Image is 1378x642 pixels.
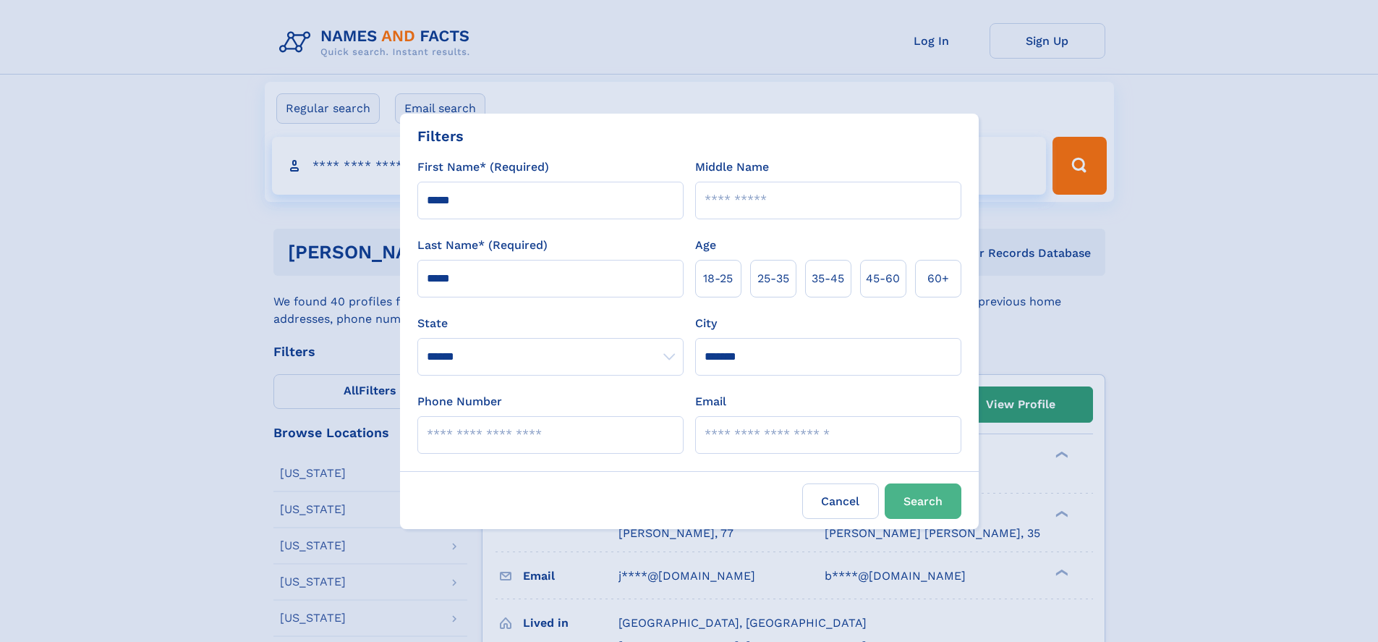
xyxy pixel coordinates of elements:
label: First Name* (Required) [417,159,549,176]
span: 35‑45 [812,270,844,287]
label: City [695,315,717,332]
label: Middle Name [695,159,769,176]
label: Email [695,393,726,410]
label: Last Name* (Required) [417,237,548,254]
label: Phone Number [417,393,502,410]
label: Age [695,237,716,254]
label: Cancel [802,483,879,519]
span: 45‑60 [866,270,900,287]
div: Filters [417,125,464,147]
span: 60+ [927,270,949,287]
button: Search [885,483,961,519]
span: 18‑25 [703,270,733,287]
label: State [417,315,684,332]
span: 25‑35 [757,270,789,287]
